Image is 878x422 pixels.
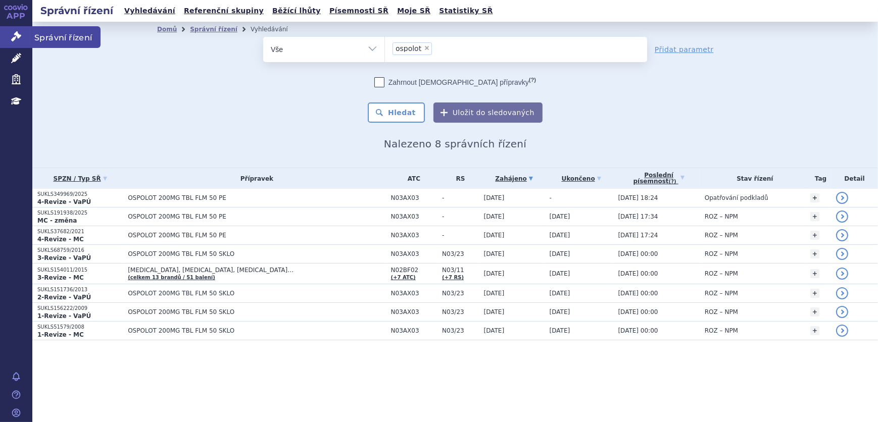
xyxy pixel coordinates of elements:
[37,312,91,320] strong: 1-Revize - VaPÚ
[705,327,738,334] span: ROZ – NPM
[550,194,552,201] span: -
[618,213,658,220] span: [DATE] 17:34
[810,193,819,202] a: +
[37,228,123,235] p: SUKLS37682/2021
[618,232,658,239] span: [DATE] 17:24
[121,4,178,18] a: Vyhledávání
[705,232,738,239] span: ROZ – NPM
[442,290,478,297] span: N03/23
[37,254,91,261] strong: 3-Revize - VaPÚ
[128,275,215,280] a: (celkem 13 brandů / 51 balení)
[484,213,505,220] span: [DATE]
[391,275,416,280] a: (+7 ATC)
[618,168,700,189] a: Poslednípísemnost(?)
[484,172,545,186] a: Zahájeno
[37,324,123,331] p: SUKLS51579/2008
[484,290,505,297] span: [DATE]
[391,232,437,239] span: N03AX03
[37,294,91,301] strong: 2-Revize - VaPÚ
[836,306,848,318] a: detail
[37,274,84,281] strong: 3-Revize - MC
[128,327,380,334] span: OSPOLOT 200MG TBL FLM 50 SKLO
[181,4,267,18] a: Referenční skupiny
[37,172,123,186] a: SPZN / Typ SŘ
[484,270,505,277] span: [DATE]
[190,26,237,33] a: Správní řízení
[128,308,380,315] span: OSPOLOT 200MG TBL FLM 50 SKLO
[128,232,380,239] span: OSPOLOT 200MG TBL FLM 50 PE
[618,308,658,315] span: [DATE] 00:00
[529,77,536,83] abbr: (?)
[705,213,738,220] span: ROZ – NPM
[37,209,123,217] p: SUKLS191938/2025
[326,4,392,18] a: Písemnosti SŘ
[37,331,84,338] strong: 1-Revize - MC
[484,308,505,315] span: [DATE]
[550,327,570,334] span: [DATE]
[391,267,437,274] span: N02BF02
[128,194,380,201] span: OSPOLOT 200MG TBL FLM 50 PE
[37,236,84,243] strong: 4-Revize - MC
[442,308,478,315] span: N03/23
[810,249,819,258] a: +
[484,232,505,239] span: [DATE]
[618,194,658,201] span: [DATE] 18:24
[442,327,478,334] span: N03/23
[618,270,658,277] span: [DATE] 00:00
[836,248,848,260] a: detail
[442,267,478,274] span: N03/11
[374,77,536,87] label: Zahrnout [DEMOGRAPHIC_DATA] přípravky
[550,290,570,297] span: [DATE]
[810,269,819,278] a: +
[618,327,658,334] span: [DATE] 00:00
[442,213,478,220] span: -
[391,213,437,220] span: N03AX03
[442,194,478,201] span: -
[810,307,819,316] a: +
[437,168,478,189] th: RS
[391,308,437,315] span: N03AX03
[836,287,848,299] a: detail
[433,102,543,123] button: Uložit do sledovaných
[550,250,570,257] span: [DATE]
[37,305,123,312] p: SUKLS156222/2009
[836,325,848,337] a: detail
[37,191,123,198] p: SUKLS349969/2025
[37,217,77,224] strong: MC - změna
[550,232,570,239] span: [DATE]
[269,4,324,18] a: Běžící lhůty
[391,194,437,201] span: N03AX03
[655,44,714,55] a: Přidat parametr
[436,4,496,18] a: Statistiky SŘ
[435,42,441,55] input: ospolot
[157,26,177,33] a: Domů
[550,308,570,315] span: [DATE]
[368,102,425,123] button: Hledat
[836,192,848,204] a: detail
[32,4,121,18] h2: Správní řízení
[836,210,848,223] a: detail
[442,232,478,239] span: -
[386,168,437,189] th: ATC
[550,172,613,186] a: Ukončeno
[805,168,831,189] th: Tag
[394,4,433,18] a: Moje SŘ
[37,267,123,274] p: SUKLS154011/2015
[705,290,738,297] span: ROZ – NPM
[424,45,430,51] span: ×
[484,327,505,334] span: [DATE]
[442,250,478,257] span: N03/23
[384,138,526,150] span: Nalezeno 8 správních řízení
[32,26,101,47] span: Správní řízení
[705,308,738,315] span: ROZ – NPM
[550,213,570,220] span: [DATE]
[810,231,819,240] a: +
[37,286,123,293] p: SUKLS151736/2013
[836,229,848,241] a: detail
[810,326,819,335] a: +
[550,270,570,277] span: [DATE]
[128,213,380,220] span: OSPOLOT 200MG TBL FLM 50 PE
[669,179,676,185] abbr: (?)
[391,290,437,297] span: N03AX03
[128,267,380,274] span: [MEDICAL_DATA], [MEDICAL_DATA], [MEDICAL_DATA]…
